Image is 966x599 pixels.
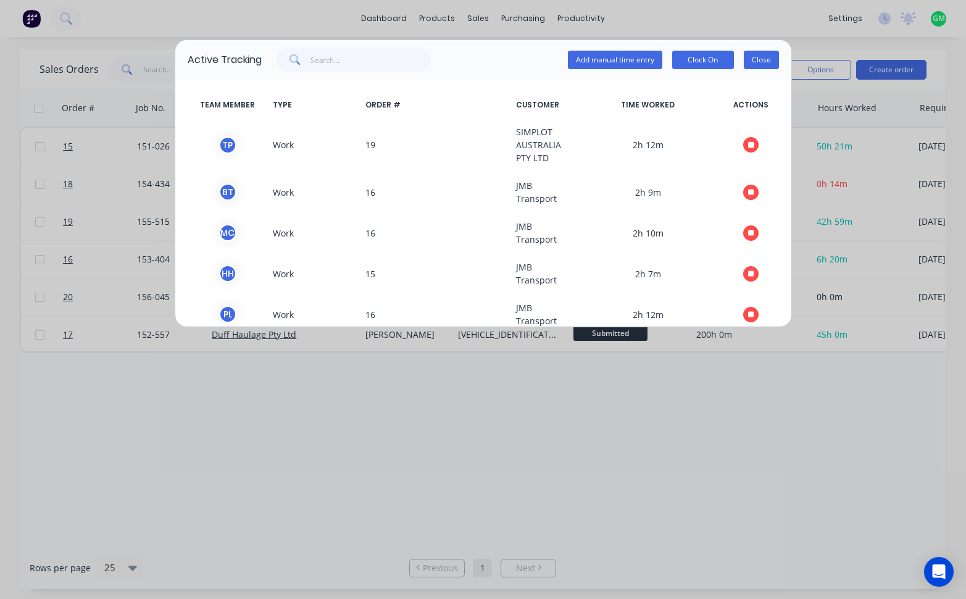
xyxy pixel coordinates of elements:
div: H H [219,264,237,283]
span: Work [268,125,360,164]
span: JMB Transport [511,220,573,246]
div: B T [219,183,237,201]
span: TEAM MEMBER [188,99,268,111]
span: 2h 9m [573,179,723,205]
span: 2h 12m [573,125,723,164]
span: SIMPLOT AUSTRALIA PTY LTD [511,125,573,164]
span: 19 [360,125,511,164]
span: TIME WORKED [573,99,723,111]
span: JMB Transport [511,179,573,205]
span: Work [268,220,360,246]
span: 2h 12m [573,301,723,327]
span: ORDER # [360,99,511,111]
button: Close [744,51,779,69]
div: Open Intercom Messenger [924,557,954,587]
button: Add manual time entry [568,51,662,69]
span: 16 [360,179,511,205]
span: 16 [360,301,511,327]
input: Search... [310,48,431,72]
div: P L [219,305,237,324]
span: 16 [360,220,511,246]
span: ACTIONS [723,99,779,111]
span: 2h 10m [573,220,723,246]
button: Clock On [672,51,734,69]
span: JMB Transport [511,261,573,287]
div: M C [219,224,237,242]
span: 2h 7m [573,261,723,287]
span: Work [268,261,360,287]
span: 15 [360,261,511,287]
span: JMB Transport [511,301,573,327]
span: CUSTOMER [511,99,573,111]
span: TYPE [268,99,360,111]
span: Work [268,179,360,205]
span: Work [268,301,360,327]
div: T P [219,136,237,154]
div: Active Tracking [188,52,262,67]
